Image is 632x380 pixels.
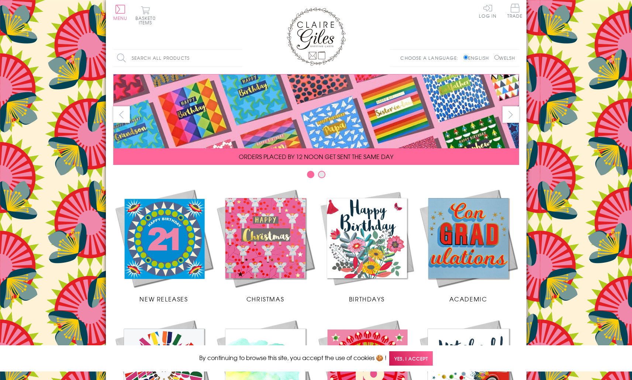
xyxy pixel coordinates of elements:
[239,152,393,161] span: ORDERS PLACED BY 12 NOON GET SENT THE SAME DAY
[494,55,499,60] input: Welsh
[139,15,156,26] span: 0 items
[113,5,128,20] button: Menu
[318,171,325,178] button: Carousel Page 2
[400,55,462,61] p: Choose a language:
[113,170,519,182] div: Carousel Pagination
[463,55,468,60] input: English
[449,294,487,303] span: Academic
[463,55,493,61] label: English
[235,50,242,66] input: Search
[418,187,519,303] a: Academic
[507,4,523,18] span: Trade
[113,50,242,66] input: Search all products
[246,294,284,303] span: Christmas
[113,187,215,303] a: New Releases
[494,55,515,61] label: Welsh
[135,6,156,25] button: Basket0 items
[139,294,188,303] span: New Releases
[507,4,523,20] a: Trade
[316,187,418,303] a: Birthdays
[113,106,130,123] button: prev
[389,351,433,366] span: Yes, I accept
[215,187,316,303] a: Christmas
[479,4,497,18] a: Log In
[113,15,128,21] span: Menu
[287,7,346,66] img: Claire Giles Greetings Cards
[349,294,384,303] span: Birthdays
[307,171,314,178] button: Carousel Page 1 (Current Slide)
[503,106,519,123] button: next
